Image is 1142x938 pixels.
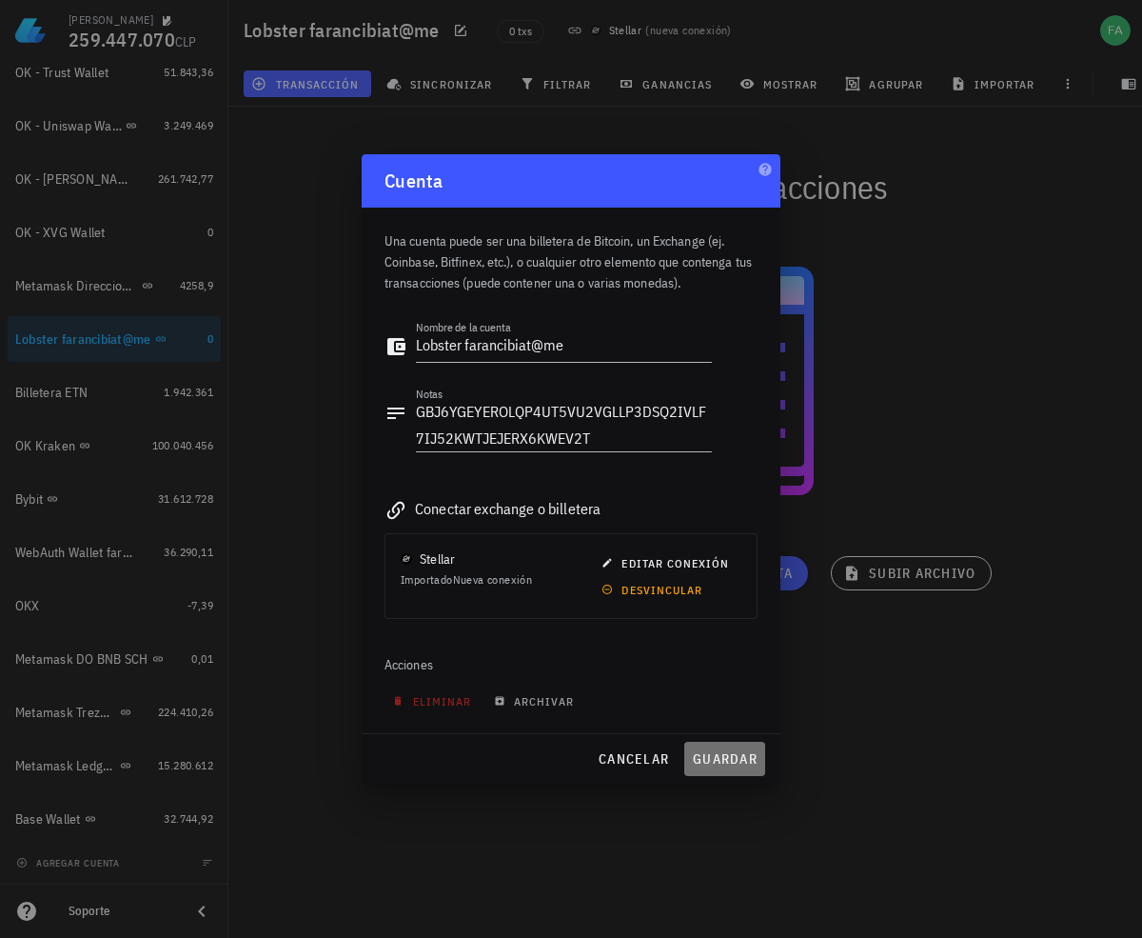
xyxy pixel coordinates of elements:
[384,642,758,688] div: Acciones
[594,549,741,576] button: editar conexión
[594,576,715,603] button: desvincular
[401,572,532,587] span: Importado
[590,742,677,776] button: cancelar
[486,688,586,714] button: archivar
[420,549,456,569] div: Stellar
[453,572,533,587] span: Nueva conexión
[401,553,412,565] img: xlm.svg
[384,208,758,305] div: Una cuenta puede ser una billetera de Bitcoin, un Exchange (ej. Coinbase, Bitfinex, etc.), o cual...
[498,694,574,708] span: archivar
[384,495,758,522] div: Conectar exchange o billetera
[692,750,758,768] span: guardar
[605,556,729,570] span: editar conexión
[396,694,471,708] span: eliminar
[362,154,780,208] div: Cuenta
[684,742,765,776] button: guardar
[598,750,669,768] span: cancelar
[416,320,511,334] label: Nombre de la cuenta
[384,688,483,714] button: eliminar
[416,387,443,401] label: Notas
[605,583,702,597] span: desvincular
